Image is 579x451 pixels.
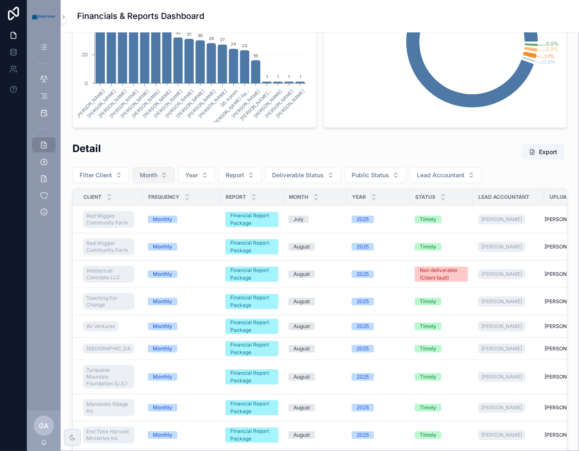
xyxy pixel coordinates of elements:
[242,43,247,48] text: 23
[97,88,128,119] text: [PERSON_NAME]
[219,167,261,183] button: Select Button
[153,373,172,381] div: Monthly
[27,34,61,231] div: scrollable content
[357,323,369,330] div: 2025
[153,216,172,223] div: Monthly
[264,88,295,119] text: [PERSON_NAME]
[83,365,134,389] a: Turquoise Mountain Foundation (U.S.)
[415,323,468,330] a: Timely
[289,194,308,200] span: Month
[357,345,369,352] div: 2025
[148,194,179,200] span: Frequency
[266,74,268,79] text: 1
[148,431,215,439] a: Monthly
[277,74,279,79] text: 1
[86,240,131,254] span: Red Wiggler Community Farm
[294,216,304,223] div: July
[225,267,278,282] a: Financial Report Package
[86,323,115,330] span: AV Ventures
[478,213,539,226] a: [PERSON_NAME]
[478,240,539,254] a: [PERSON_NAME]
[148,298,215,305] a: Monthly
[420,323,436,330] div: Timely
[83,238,134,255] a: Red Wiggler Community Farm
[148,323,215,330] a: Monthly
[478,242,526,252] a: [PERSON_NAME]
[83,237,138,257] a: Red Wiggler Community Farm
[481,243,522,250] span: [PERSON_NAME]
[294,270,310,278] div: August
[481,298,522,305] span: [PERSON_NAME]
[197,88,228,119] text: [PERSON_NAME]
[352,323,405,330] a: 2025
[186,88,217,119] text: [PERSON_NAME]
[153,323,172,330] div: Monthly
[357,404,369,411] div: 2025
[225,212,278,227] a: Financial Report Package
[82,51,88,58] tspan: 20
[153,345,172,352] div: Monthly
[226,171,244,179] span: Report
[86,267,131,281] span: Intellectual Concepts LLC
[420,267,463,282] div: Non deliverable (Client fault)
[352,345,405,352] a: 2025
[230,88,261,119] text: [PERSON_NAME]
[294,404,310,411] div: August
[294,298,310,305] div: August
[83,321,118,331] a: AV Ventures
[481,404,522,411] span: [PERSON_NAME]
[77,10,205,22] h1: Financials & Reports Dashboard
[230,212,273,227] div: Financial Report Package
[478,428,539,442] a: [PERSON_NAME]
[420,404,436,411] div: Timely
[219,88,239,108] text: GG Admin
[83,209,138,230] a: Red Wiggler Community Farm
[546,40,559,47] tspan: 0.5%
[230,341,273,356] div: Financial Report Package
[211,88,250,127] text: [PERSON_NAME] Ga...
[352,431,405,439] a: 2025
[164,88,195,119] text: [PERSON_NAME]
[478,267,539,281] a: [PERSON_NAME]
[478,370,539,384] a: [PERSON_NAME]
[415,373,468,381] a: Timely
[32,14,56,19] img: App logo
[86,295,131,308] span: Teaching For Change
[481,432,522,438] span: [PERSON_NAME]
[288,373,342,381] a: August
[148,270,215,278] a: Monthly
[478,401,539,414] a: [PERSON_NAME]
[83,320,138,333] a: AV Ventures
[153,243,172,251] div: Monthly
[294,323,310,330] div: August
[272,171,324,179] span: Deliverable Status
[86,367,131,387] span: Turquoise Mountain Foundation (U.S.)
[83,266,134,283] a: Intellectual Concepts LLC
[357,373,369,381] div: 2025
[352,216,405,223] a: 2025
[352,298,405,305] a: 2025
[478,430,526,440] a: [PERSON_NAME]
[83,293,134,310] a: Teaching For Change
[83,363,138,390] a: Turquoise Mountain Foundation (U.S.)
[478,295,539,308] a: [PERSON_NAME]
[231,42,236,47] text: 24
[39,421,49,431] span: GA
[153,298,172,305] div: Monthly
[83,427,134,443] a: End Time Harvest Ministries Inc
[83,342,138,355] a: [GEOGRAPHIC_DATA]
[83,399,134,416] a: Mamatoto Village Inc
[253,53,258,58] text: 16
[72,167,129,183] button: Select Button
[294,243,310,251] div: August
[148,373,215,381] a: Monthly
[225,294,278,309] a: Financial Report Package
[420,431,436,439] div: Timely
[415,404,468,411] a: Timely
[288,270,342,278] a: August
[175,88,206,119] text: [PERSON_NAME]
[288,243,342,251] a: August
[478,403,526,413] a: [PERSON_NAME]
[478,269,526,279] a: [PERSON_NAME]
[417,171,464,179] span: Lead Accountant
